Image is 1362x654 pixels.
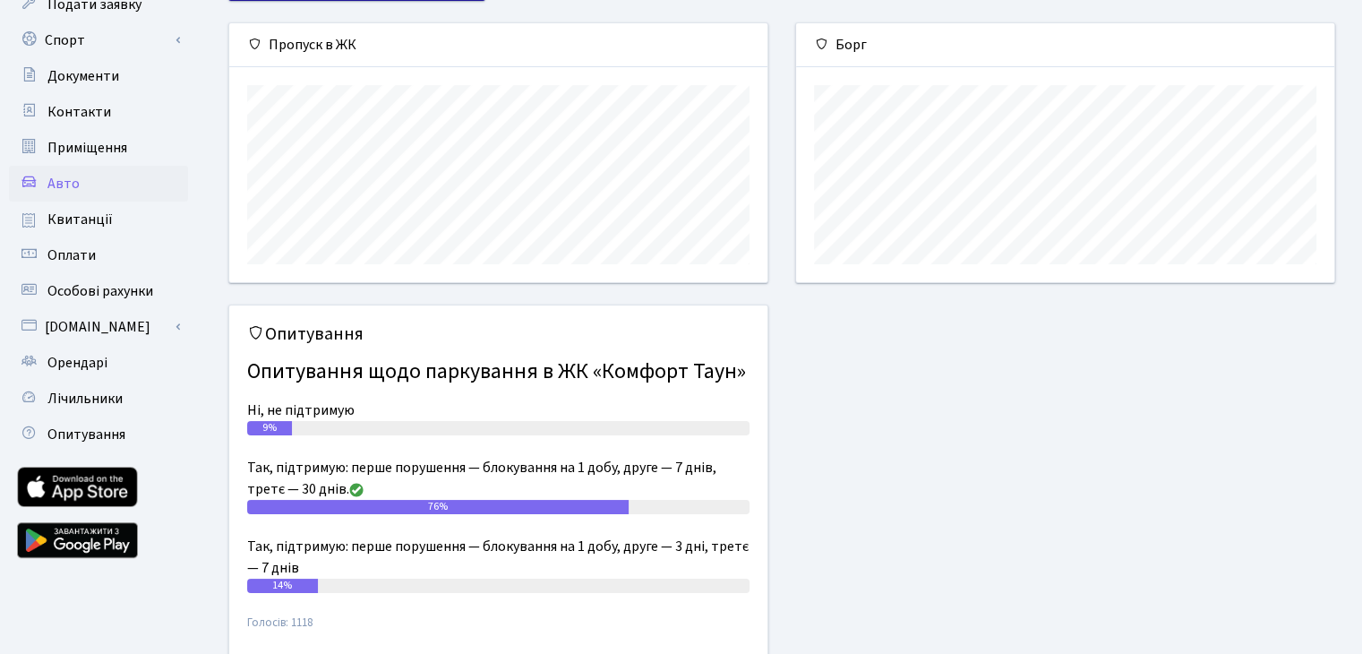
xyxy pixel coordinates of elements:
span: Авто [47,174,80,194]
h5: Опитування [247,323,750,345]
span: Контакти [47,102,111,122]
a: [DOMAIN_NAME] [9,309,188,345]
a: Документи [9,58,188,94]
a: Контакти [9,94,188,130]
h4: Опитування щодо паркування в ЖК «Комфорт Таун» [247,352,750,392]
div: Так, підтримую: перше порушення — блокування на 1 добу, друге — 3 дні, третє — 7 днів [247,536,750,579]
div: Так, підтримую: перше порушення — блокування на 1 добу, друге — 7 днів, третє — 30 днів. [247,457,750,500]
a: Орендарі [9,345,188,381]
div: 76% [247,500,629,514]
span: Оплати [47,245,96,265]
a: Приміщення [9,130,188,166]
span: Приміщення [47,138,127,158]
a: Особові рахунки [9,273,188,309]
span: Особові рахунки [47,281,153,301]
div: Борг [796,23,1334,67]
small: Голосів: 1118 [247,615,750,646]
span: Квитанції [47,210,113,229]
div: 14% [247,579,318,593]
span: Опитування [47,425,125,444]
span: Орендарі [47,353,107,373]
a: Оплати [9,237,188,273]
span: Документи [47,66,119,86]
a: Опитування [9,417,188,452]
span: Лічильники [47,389,123,409]
div: Пропуск в ЖК [229,23,767,67]
a: Квитанції [9,202,188,237]
div: 9% [247,421,292,435]
div: Ні, не підтримую [247,400,750,421]
a: Спорт [9,22,188,58]
a: Лічильники [9,381,188,417]
a: Авто [9,166,188,202]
